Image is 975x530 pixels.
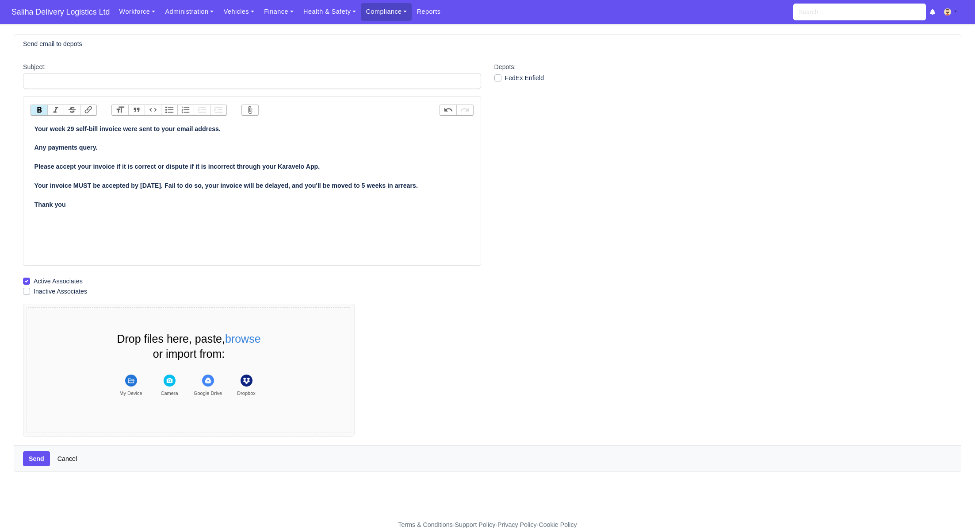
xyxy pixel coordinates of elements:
[497,521,537,528] a: Privacy Policy
[505,73,544,83] label: FedEx Enfield
[194,105,210,115] button: Decrease Level
[440,105,456,115] button: Undo
[456,105,473,115] button: Redo
[225,333,261,344] button: browse
[7,4,114,21] a: Saliha Delivery Logistics Ltd
[34,286,87,297] label: Inactive Associates
[112,105,128,115] button: Heading
[23,451,50,466] button: Send
[494,62,516,72] label: Depots:
[210,105,226,115] button: Increase Level
[237,390,256,396] div: Dropbox
[34,276,83,286] label: Active Associates
[259,3,298,20] a: Finance
[242,105,258,115] button: Attach Files
[23,304,481,437] div: File Uploader
[128,105,145,115] button: Quote
[7,3,114,21] span: Saliha Delivery Logistics Ltd
[539,521,577,528] a: Cookie Policy
[161,390,178,396] div: Camera
[52,451,83,466] a: Cancel
[23,62,46,72] label: Subject:
[455,521,496,528] a: Support Policy
[83,332,295,362] div: Drop files here, paste, or import from:
[218,3,259,20] a: Vehicles
[34,125,418,208] strong: Your week 29 self-bill invoice were sent to your email address. Any payments query. Please accept...
[931,487,975,530] iframe: Chat Widget
[119,390,142,396] div: My Device
[161,105,177,115] button: Bullets
[298,3,361,20] a: Health & Safety
[412,3,445,20] a: Reports
[793,4,926,20] input: Search...
[23,40,82,48] h6: Send email to depots
[236,520,740,530] div: - - -
[31,105,47,115] button: Bold
[47,105,64,115] button: Italic
[361,3,412,20] a: Compliance
[114,3,160,20] a: Workforce
[194,390,222,396] div: Google Drive
[177,105,194,115] button: Numbers
[398,521,452,528] a: Terms & Conditions
[64,105,80,115] button: Strikethrough
[80,105,96,115] button: Link
[145,105,161,115] button: Code
[160,3,218,20] a: Administration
